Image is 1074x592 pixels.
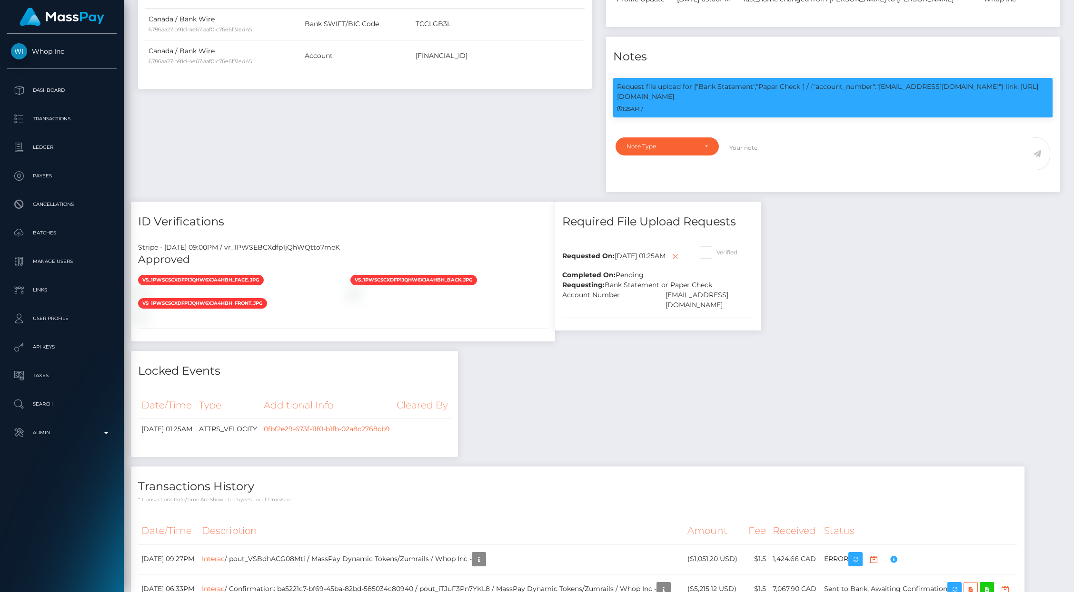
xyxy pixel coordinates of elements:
th: Status [821,518,1017,544]
p: Cancellations [11,197,113,212]
a: Search [7,392,117,416]
div: [DATE] 01:25AM Pending [555,243,693,280]
a: User Profile [7,307,117,330]
p: Links [11,283,113,297]
b: Requesting: [562,281,605,289]
p: Payees [11,169,113,183]
p: Search [11,397,113,411]
th: Received [769,518,821,544]
p: Taxes [11,369,113,383]
a: Cancellations [7,193,117,216]
td: ERROR [821,544,1017,574]
a: Manage Users [7,250,117,273]
th: Date/Time [138,392,196,418]
a: Payees [7,164,117,188]
td: $1.5 [745,544,769,574]
p: Request file upload for ["Bank Statement","Paper Check"] / {"account_number":"[EMAIL_ADDRESS][DOM... [617,82,1049,102]
div: Note Type [626,143,697,150]
span: Whop Inc [7,47,117,56]
th: Date/Time [138,518,199,544]
small: 1:25AM / [617,106,643,112]
div: Bank Statement or Paper Check [555,280,761,290]
p: Ledger [11,140,113,155]
p: Manage Users [11,254,113,269]
img: vr_1PWSEBCXdfp1jQhWQtto7meKfile_1PWSE5CXdfp1jQhWwjz7P0iO [138,289,146,297]
small: 6786aa27-b91d-4e67-aaf0-c76e6f31ed45 [149,58,252,65]
a: Admin [7,421,117,445]
a: 0fbf2e29-673f-11f0-b1fb-02a8c2768cb9 [264,425,390,433]
th: Additional Info [260,392,393,418]
td: Bank SWIFT/BIC Code [301,8,412,40]
img: vr_1PWSEBCXdfp1jQhWQtto7meKfile_1PWSDVCXdfp1jQhWyYtpTN9k [138,312,146,320]
div: [EMAIL_ADDRESS][DOMAIN_NAME] [658,290,762,310]
td: ATTRS_VELOCITY [196,418,260,440]
img: MassPay Logo [20,8,104,26]
th: Cleared By [393,392,451,418]
b: Requested On: [562,252,615,260]
th: Amount [684,518,745,544]
h4: Transactions History [138,478,1017,495]
a: Dashboard [7,78,117,102]
a: API Keys [7,335,117,359]
label: Verified [700,246,737,259]
td: [DATE] 01:25AM [138,418,196,440]
td: [FINANCIAL_ID] [412,40,585,72]
th: Fee [745,518,769,544]
img: Whop Inc [11,43,27,59]
b: Completed On: [562,271,616,279]
h4: ID Verifications [138,214,548,230]
td: Account [301,40,412,72]
h5: Approved [138,252,548,267]
a: Batches [7,221,117,245]
p: Transactions [11,112,113,126]
button: Note Type [616,137,719,155]
p: Batches [11,226,113,240]
span: vs_1PWSCsCXdfp1jQhW6XJa4HbH_back.jpg [350,275,477,285]
td: TCCLGB3L [412,8,585,40]
a: Interac [202,554,225,563]
p: * Transactions date/time are shown in payee's local timezone [138,496,1017,503]
div: Account Number [555,290,658,310]
h4: Locked Events [138,363,451,379]
h4: Required File Upload Requests [562,214,754,230]
th: Description [199,518,684,544]
a: Ledger [7,136,117,159]
a: Taxes [7,364,117,388]
h4: Notes [613,49,1053,65]
img: vr_1PWSEBCXdfp1jQhWQtto7meKfile_1PWSDpCXdfp1jQhW5fLzMPG9 [350,289,358,297]
td: Canada / Bank Wire [145,8,301,40]
p: Admin [11,426,113,440]
td: 1,424.66 CAD [769,544,821,574]
th: Type [196,392,260,418]
small: 6786aa27-b91d-4e67-aaf0-c76e6f31ed45 [149,26,252,33]
span: vs_1PWSCsCXdfp1jQhW6XJa4HbH_face.jpg [138,275,264,285]
a: Links [7,278,117,302]
td: [DATE] 09:27PM [138,544,199,574]
p: API Keys [11,340,113,354]
span: vs_1PWSCsCXdfp1jQhW6XJa4HbH_front.jpg [138,298,267,309]
p: Dashboard [11,83,113,97]
td: / pout_VSBdhACG08Mti / MassPay Dynamic Tokens/Zumrails / Whop Inc - [199,544,684,574]
p: User Profile [11,311,113,326]
div: Stripe - [DATE] 09:00PM / vr_1PWSEBCXdfp1jQhWQtto7meK [131,243,555,252]
td: ($1,051.20 USD) [684,544,745,574]
td: Canada / Bank Wire [145,40,301,72]
a: Transactions [7,107,117,131]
